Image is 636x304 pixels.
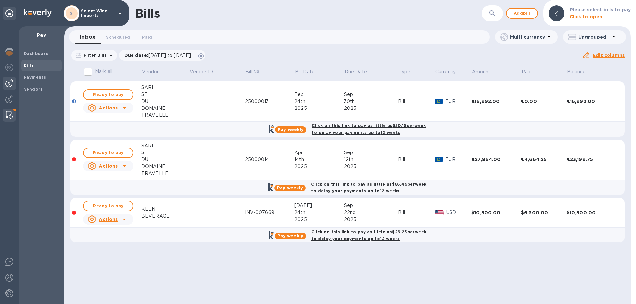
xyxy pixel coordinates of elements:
b: Click on this link to pay as little as $50.15 per week to delay your payments up to 12 weeks [312,123,426,135]
span: Bill № [245,68,268,75]
div: 2025 [294,105,344,112]
div: Unpin categories [3,7,16,20]
p: Balance [567,68,586,75]
b: Click on this link to pay as little as $26.25 per week to delay your payments up to 12 weeks [311,229,426,241]
div: Feb [294,91,344,98]
div: €23,199.75 [567,156,616,163]
p: Filter Bills [81,52,107,58]
u: Actions [99,105,118,110]
span: Vendor ID [190,68,222,75]
b: Click on this link to pay as little as $68.49 per week to delay your payments up to 12 weeks [311,182,426,194]
div: €4,664.25 [521,156,567,163]
div: Sep [344,91,398,98]
div: 24th [294,209,344,216]
div: 25000014 [245,156,295,163]
p: Paid [522,68,532,75]
div: TRAVELLE [141,112,189,119]
u: Actions [99,217,118,222]
div: BEVERAGE [141,213,189,220]
b: Pay weekly [278,127,304,132]
div: €16,992.00 [567,98,616,105]
p: Amount [472,68,491,75]
span: Bill Date [295,68,323,75]
span: Balance [567,68,594,75]
span: Ready to pay [89,149,128,157]
p: Multi currency [510,34,545,40]
span: Ready to pay [89,202,128,210]
span: Paid [522,68,541,75]
div: DOMAINE [141,163,189,170]
b: SI [70,11,74,16]
b: Pay weekly [277,233,303,238]
div: KEEN [141,206,189,213]
p: Ungrouped [578,34,610,40]
img: Logo [24,9,52,17]
p: Vendor [142,68,159,75]
p: Bill Date [295,68,315,75]
span: Vendor [142,68,168,75]
span: Scheduled [106,34,130,41]
div: $6,300.00 [521,209,567,216]
div: 2025 [294,216,344,223]
div: Sep [344,149,398,156]
b: Payments [24,75,46,80]
div: Bill [398,156,435,163]
div: Sep [344,202,398,209]
div: Due date:[DATE] to [DATE] [119,50,206,61]
div: TRAVELLE [141,170,189,177]
div: 24th [294,98,344,105]
p: Vendor ID [190,68,213,75]
b: Bills [24,63,34,68]
div: DU [141,98,189,105]
div: DU [141,156,189,163]
div: 2025 [344,163,398,170]
p: Due date : [124,52,195,59]
div: $10,500.00 [567,209,616,216]
p: EUR [445,98,471,105]
div: €0.00 [521,98,567,105]
p: EUR [445,156,471,163]
button: Ready to pay [83,201,133,211]
div: SE [141,91,189,98]
span: Due Date [345,68,376,75]
div: DOMAINE [141,105,189,112]
div: SARL [141,84,189,91]
span: Add bill [512,9,532,17]
div: 14th [294,156,344,163]
h1: Bills [135,6,160,20]
p: Due Date [345,68,367,75]
span: Inbox [80,32,95,42]
p: Pay [24,32,59,38]
button: Ready to pay [83,89,133,100]
p: Mark all [95,68,112,75]
u: Actions [99,163,118,169]
b: Vendors [24,87,43,92]
p: Bill № [245,68,259,75]
b: Dashboard [24,51,49,56]
b: Please select bills to pay [570,7,631,12]
div: 25000013 [245,98,295,105]
b: Pay weekly [277,185,303,190]
p: Currency [435,68,456,75]
div: 2025 [344,105,398,112]
b: Click to open [570,14,603,19]
div: Apr [294,149,344,156]
div: Bill [398,98,435,105]
div: €16,992.00 [471,98,521,105]
button: Addbill [506,8,538,19]
div: 30th [344,98,398,105]
span: Amount [472,68,499,75]
div: INV-007669 [245,209,295,216]
div: Bill [398,209,435,216]
img: USD [435,210,444,215]
p: Type [399,68,411,75]
div: SARL [141,142,189,149]
div: 2025 [294,163,344,170]
p: USD [446,209,471,216]
div: 12th [344,156,398,163]
p: Select Wine Imports [81,9,114,18]
div: €27,864.00 [471,156,521,163]
span: [DATE] to [DATE] [148,53,191,58]
div: 2025 [344,216,398,223]
div: SE [141,149,189,156]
